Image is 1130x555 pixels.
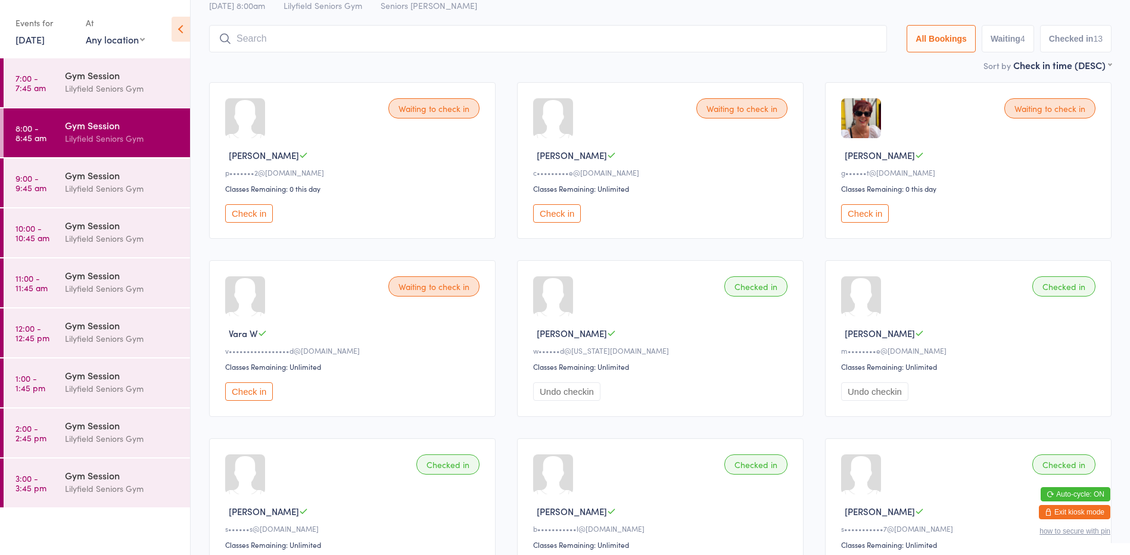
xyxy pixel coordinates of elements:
[225,523,483,534] div: s••••••s@[DOMAIN_NAME]
[533,345,791,356] div: w••••••d@[US_STATE][DOMAIN_NAME]
[1039,505,1110,519] button: Exit kiosk mode
[537,327,607,339] span: [PERSON_NAME]
[65,169,180,182] div: Gym Session
[537,149,607,161] span: [PERSON_NAME]
[15,423,46,442] time: 2:00 - 2:45 pm
[225,167,483,177] div: p•••••••2@[DOMAIN_NAME]
[229,327,258,339] span: Vara W
[15,123,46,142] time: 8:00 - 8:45 am
[841,183,1099,194] div: Classes Remaining: 0 this day
[533,204,581,223] button: Check in
[1032,454,1095,475] div: Checked in
[416,454,480,475] div: Checked in
[65,332,180,345] div: Lilyfield Seniors Gym
[65,469,180,482] div: Gym Session
[533,183,791,194] div: Classes Remaining: Unlimited
[65,269,180,282] div: Gym Session
[15,473,46,492] time: 3:00 - 3:45 pm
[4,409,190,457] a: 2:00 -2:45 pmGym SessionLilyfield Seniors Gym
[845,505,915,517] span: [PERSON_NAME]
[533,361,791,372] div: Classes Remaining: Unlimited
[65,432,180,445] div: Lilyfield Seniors Gym
[86,13,145,33] div: At
[841,540,1099,550] div: Classes Remaining: Unlimited
[15,33,45,46] a: [DATE]
[1004,98,1095,119] div: Waiting to check in
[4,58,190,107] a: 7:00 -7:45 amGym SessionLilyfield Seniors Gym
[4,308,190,357] a: 12:00 -12:45 pmGym SessionLilyfield Seniors Gym
[229,505,299,517] span: [PERSON_NAME]
[983,60,1011,71] label: Sort by
[15,223,49,242] time: 10:00 - 10:45 am
[225,183,483,194] div: Classes Remaining: 0 this day
[841,204,889,223] button: Check in
[65,382,180,395] div: Lilyfield Seniors Gym
[1020,34,1025,43] div: 4
[65,232,180,245] div: Lilyfield Seniors Gym
[533,523,791,534] div: b•••••••••••l@[DOMAIN_NAME]
[907,25,976,52] button: All Bookings
[841,382,908,401] button: Undo checkin
[388,98,480,119] div: Waiting to check in
[724,454,787,475] div: Checked in
[15,323,49,342] time: 12:00 - 12:45 pm
[841,523,1099,534] div: s•••••••••••7@[DOMAIN_NAME]
[696,98,787,119] div: Waiting to check in
[15,173,46,192] time: 9:00 - 9:45 am
[533,167,791,177] div: c•••••••••e@[DOMAIN_NAME]
[4,459,190,507] a: 3:00 -3:45 pmGym SessionLilyfield Seniors Gym
[4,258,190,307] a: 11:00 -11:45 amGym SessionLilyfield Seniors Gym
[1040,25,1112,52] button: Checked in13
[225,345,483,356] div: v•••••••••••••••••d@[DOMAIN_NAME]
[841,98,881,138] img: image1757673958.png
[388,276,480,297] div: Waiting to check in
[209,25,887,52] input: Search
[65,482,180,495] div: Lilyfield Seniors Gym
[537,505,607,517] span: [PERSON_NAME]
[841,345,1099,356] div: m••••••••e@[DOMAIN_NAME]
[15,373,45,392] time: 1:00 - 1:45 pm
[65,132,180,145] div: Lilyfield Seniors Gym
[65,282,180,295] div: Lilyfield Seniors Gym
[533,540,791,550] div: Classes Remaining: Unlimited
[4,108,190,157] a: 8:00 -8:45 amGym SessionLilyfield Seniors Gym
[15,13,74,33] div: Events for
[4,358,190,407] a: 1:00 -1:45 pmGym SessionLilyfield Seniors Gym
[1013,58,1112,71] div: Check in time (DESC)
[1039,527,1110,535] button: how to secure with pin
[65,219,180,232] div: Gym Session
[4,158,190,207] a: 9:00 -9:45 amGym SessionLilyfield Seniors Gym
[65,119,180,132] div: Gym Session
[533,382,600,401] button: Undo checkin
[225,361,483,372] div: Classes Remaining: Unlimited
[15,273,48,292] time: 11:00 - 11:45 am
[86,33,145,46] div: Any location
[15,73,46,92] time: 7:00 - 7:45 am
[225,540,483,550] div: Classes Remaining: Unlimited
[65,68,180,82] div: Gym Session
[845,327,915,339] span: [PERSON_NAME]
[65,419,180,432] div: Gym Session
[841,167,1099,177] div: g••••••t@[DOMAIN_NAME]
[65,319,180,332] div: Gym Session
[65,369,180,382] div: Gym Session
[724,276,787,297] div: Checked in
[65,82,180,95] div: Lilyfield Seniors Gym
[845,149,915,161] span: [PERSON_NAME]
[225,204,273,223] button: Check in
[225,382,273,401] button: Check in
[4,208,190,257] a: 10:00 -10:45 amGym SessionLilyfield Seniors Gym
[841,361,1099,372] div: Classes Remaining: Unlimited
[1041,487,1110,501] button: Auto-cycle: ON
[65,182,180,195] div: Lilyfield Seniors Gym
[229,149,299,161] span: [PERSON_NAME]
[982,25,1034,52] button: Waiting4
[1032,276,1095,297] div: Checked in
[1093,34,1103,43] div: 13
